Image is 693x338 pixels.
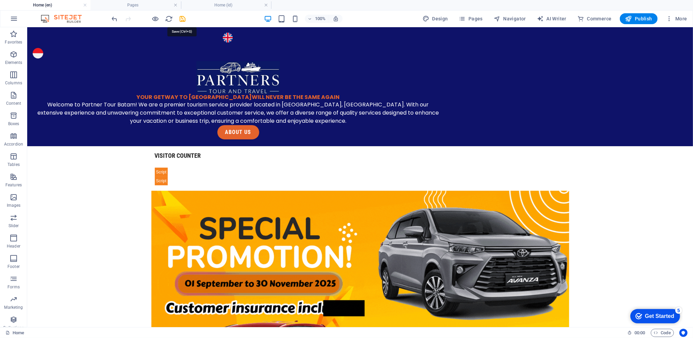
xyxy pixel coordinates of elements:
button: Publish [620,13,658,24]
button: Design [420,13,451,24]
button: undo [111,15,119,23]
span: Design [423,15,448,22]
h4: Home (id) [181,1,271,9]
button: Code [651,329,674,337]
span: More [666,15,687,22]
i: Undo: Change pages (Ctrl+Z) [111,15,119,23]
h4: Pages [90,1,181,9]
div: Get Started 5 items remaining, 0% complete [6,3,55,18]
p: Forms [7,284,20,290]
p: Collections [3,325,24,331]
div: Get Started [20,7,50,14]
span: Publish [625,15,652,22]
h6: Session time [627,329,645,337]
p: Boxes [8,121,19,126]
button: save [179,15,187,23]
span: 00 00 [634,329,645,337]
i: On resize automatically adjust zoom level to fit chosen device. [333,16,339,22]
p: Accordion [4,141,23,147]
span: Code [654,329,671,337]
button: Navigator [491,13,529,24]
p: Content [6,101,21,106]
p: Slider [9,223,19,229]
p: Marketing [4,305,23,310]
button: Commerce [575,13,614,24]
p: Footer [7,264,20,269]
div: 5 [51,1,57,8]
button: AI Writer [534,13,569,24]
a: Click to cancel selection. Double-click to open Pages [5,329,24,337]
span: AI Writer [537,15,566,22]
p: Images [7,203,21,208]
p: Favorites [5,39,22,45]
p: Features [5,182,22,188]
button: Usercentrics [679,329,688,337]
button: Pages [456,13,485,24]
p: Columns [5,80,22,86]
h6: 100% [315,15,326,23]
span: Navigator [494,15,526,22]
p: Header [7,243,20,249]
span: : [639,330,640,335]
span: Commerce [577,15,612,22]
img: Editor Logo [39,15,90,23]
p: Elements [5,60,22,65]
span: Pages [459,15,483,22]
button: 100% [305,15,329,23]
div: Design (Ctrl+Alt+Y) [420,13,451,24]
button: reload [165,15,173,23]
p: Tables [7,162,20,167]
button: More [663,13,690,24]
